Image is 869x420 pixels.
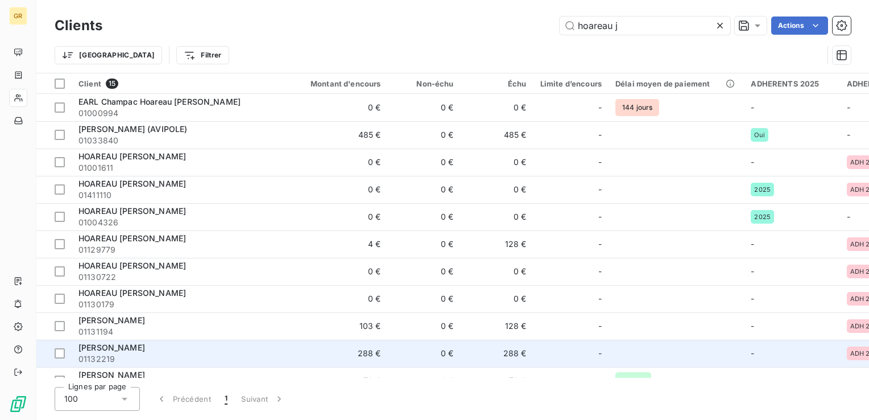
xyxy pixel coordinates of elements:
td: 0 € [290,149,388,176]
td: 0 € [388,203,461,230]
button: [GEOGRAPHIC_DATA] [55,46,162,64]
span: 01131194 [78,326,283,337]
span: 2025 [754,213,771,220]
span: - [598,184,602,195]
td: 0 € [388,176,461,203]
td: 0 € [388,121,461,149]
input: Rechercher [560,17,730,35]
span: 2025 [754,186,771,193]
span: - [751,266,754,276]
span: HOAREAU [PERSON_NAME] [78,151,186,161]
span: 01130179 [78,299,283,310]
td: 128 € [461,230,533,258]
td: 0 € [461,258,533,285]
td: 0 € [461,285,533,312]
span: - [751,102,754,112]
span: - [598,320,602,332]
td: 288 € [290,340,388,367]
button: 1 [218,387,234,411]
span: [PERSON_NAME] [78,343,145,352]
td: 4 € [290,230,388,258]
span: [PERSON_NAME] [78,370,145,380]
span: - [751,294,754,303]
span: - [847,102,850,112]
td: 0 € [388,285,461,312]
td: 0 € [290,258,388,285]
span: 01411110 [78,190,283,201]
span: HOAREAU [PERSON_NAME] [78,233,186,243]
td: 0 € [388,340,461,367]
button: Filtrer [176,46,229,64]
span: - [598,348,602,359]
div: Limite d’encours [540,79,602,88]
td: 485 € [290,121,388,149]
span: - [598,129,602,141]
span: - [598,211,602,223]
div: Délai moyen de paiement [615,79,737,88]
span: HOAREAU [PERSON_NAME] [78,206,186,216]
td: 0 € [461,149,533,176]
span: 01004326 [78,217,283,228]
span: - [598,293,602,304]
span: - [598,375,602,386]
span: - [847,212,850,221]
td: 0 € [388,230,461,258]
td: 485 € [461,121,533,149]
div: Montant d'encours [297,79,381,88]
span: - [847,376,850,385]
td: 288 € [461,340,533,367]
td: 0 € [290,285,388,312]
td: 0 € [388,94,461,121]
span: HOAREAU [PERSON_NAME] [78,261,186,270]
td: 0 € [388,367,461,394]
td: 0 € [461,94,533,121]
span: 01130722 [78,271,283,283]
td: 128 € [461,312,533,340]
div: ADHERENTS 2025 [751,79,833,88]
span: - [751,157,754,167]
span: - [598,102,602,113]
span: 7 jours [615,372,651,389]
iframe: Intercom live chat [830,381,858,409]
span: 15 [106,79,118,89]
span: - [847,130,850,139]
span: [PERSON_NAME] [78,315,145,325]
button: Précédent [149,387,218,411]
span: - [598,157,602,168]
button: Suivant [234,387,292,411]
span: - [751,321,754,331]
span: 144 jours [615,99,659,116]
td: 79 € [461,367,533,394]
span: - [598,266,602,277]
span: 01000994 [78,108,283,119]
td: 0 € [290,176,388,203]
span: Oui [754,131,764,138]
td: 103 € [290,312,388,340]
span: EARL Champac Hoareau [PERSON_NAME] [78,97,241,106]
span: 01132219 [78,353,283,365]
span: HOAREAU [PERSON_NAME] [78,179,186,188]
td: 0 € [388,312,461,340]
span: [PERSON_NAME] (AVIPOLE) [78,124,187,134]
h3: Clients [55,15,102,36]
span: 1 [225,393,227,405]
div: Échu [467,79,527,88]
td: 0 € [290,94,388,121]
button: Actions [771,17,828,35]
td: 0 € [461,176,533,203]
td: 0 € [461,203,533,230]
span: - [598,238,602,250]
td: 0 € [388,258,461,285]
td: 0 € [290,203,388,230]
div: GR [9,7,27,25]
span: 100 [64,393,78,405]
span: - [751,239,754,249]
div: Non-échu [395,79,454,88]
span: 01033840 [78,135,283,146]
td: 0 € [388,149,461,176]
span: - [751,348,754,358]
span: 01001611 [78,162,283,174]
span: 01129779 [78,244,283,256]
span: HOAREAU [PERSON_NAME] [78,288,186,298]
span: Client [78,79,101,88]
